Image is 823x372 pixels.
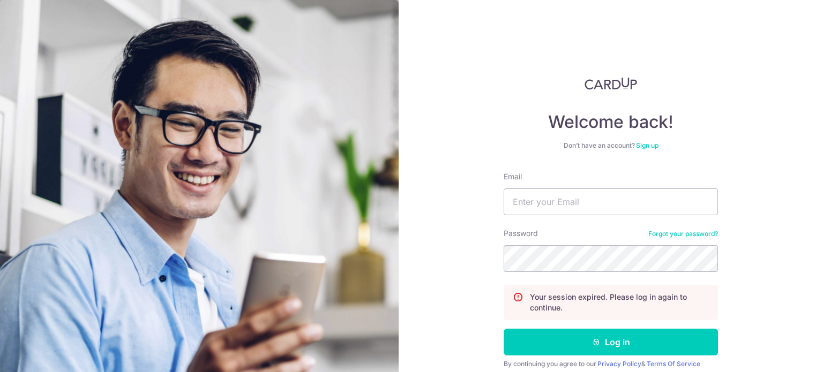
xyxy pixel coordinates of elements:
div: Don’t have an account? [504,141,718,150]
div: By continuing you agree to our & [504,360,718,368]
label: Password [504,228,538,239]
img: CardUp Logo [585,77,637,90]
label: Email [504,171,522,182]
a: Sign up [636,141,659,149]
p: Your session expired. Please log in again to continue. [530,292,709,313]
a: Privacy Policy [597,360,641,368]
a: Terms Of Service [647,360,700,368]
h4: Welcome back! [504,111,718,133]
a: Forgot your password? [648,230,718,238]
button: Log in [504,329,718,355]
input: Enter your Email [504,188,718,215]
